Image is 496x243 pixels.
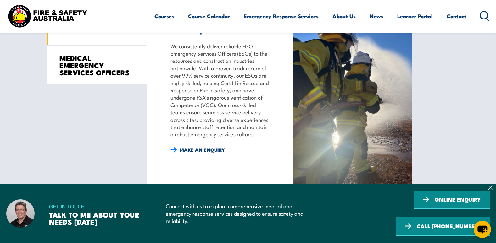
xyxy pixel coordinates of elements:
[170,42,269,138] p: We consistently deliver reliable FIFO Emergency Services Officers (ESOs) to the resources and con...
[154,8,174,24] a: Courses
[170,146,225,153] a: MAKE AN ENQUIRY
[188,8,230,24] a: Course Calendar
[293,8,412,187] img: ESO
[332,8,356,24] a: About Us
[397,8,433,24] a: Learner Portal
[6,199,35,228] img: Dave – Fire and Safety Australia
[49,211,152,225] h3: TALK TO ME ABOUT YOUR NEEDS [DATE]
[396,217,490,236] a: CALL [PHONE_NUMBER]
[49,202,152,211] span: GET IN TOUCH
[166,202,316,224] p: Connect with us to explore comprehensive medical and emergency response services designed to ensu...
[170,19,269,34] h3: On-Site ESOs Tailored for Critical Operations
[447,8,466,24] a: Contact
[47,46,147,84] a: MEDICAL EMERGENCY SERVICES OFFICERS
[414,191,490,209] a: ONLINE ENQUIRY
[244,8,319,24] a: Emergency Response Services
[370,8,383,24] a: News
[474,221,491,238] button: chat-button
